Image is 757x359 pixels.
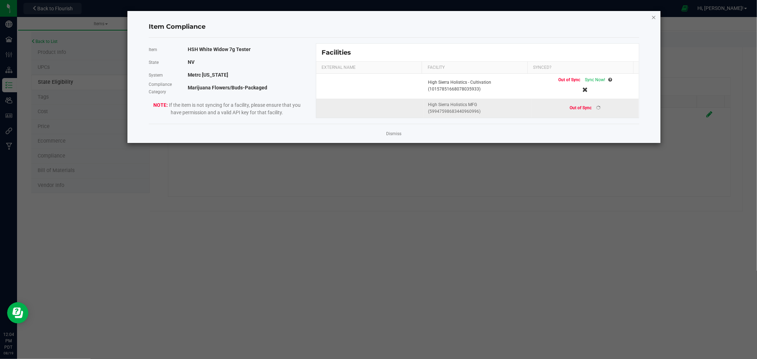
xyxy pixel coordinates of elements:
[149,82,172,94] span: Compliance Category
[578,83,592,95] button: Cancel button
[322,49,356,56] div: Facilities
[316,62,422,74] th: EXTERNAL NAME
[188,59,194,65] b: NV
[149,73,163,78] span: System
[570,105,592,110] span: Out of Sync
[428,79,527,93] div: High Sierra Holistics - Cultivation (10157851668078035933)
[651,13,656,21] button: Close modal
[7,302,28,324] iframe: Resource center
[428,101,527,115] div: High Sierra Holistics MFG (59947598683440960996)
[149,22,639,32] h4: Item Compliance
[149,94,305,116] span: If the item is not syncing for a facility, please ensure that you have permission and a valid API...
[188,85,267,90] b: Marijuana Flowers/Buds-Packaged
[149,60,159,65] span: State
[422,62,527,74] th: FACILITY
[558,77,580,82] span: Out of Sync
[188,72,228,78] b: Metrc [US_STATE]
[188,46,251,52] b: HSH White Widow 7g Tester
[585,77,605,82] span: Sync Now!
[578,83,592,95] app-cancel-button: Delete Mapping Record
[386,131,402,137] a: Dismiss
[527,62,633,74] th: SYNCED?
[149,47,157,52] span: Item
